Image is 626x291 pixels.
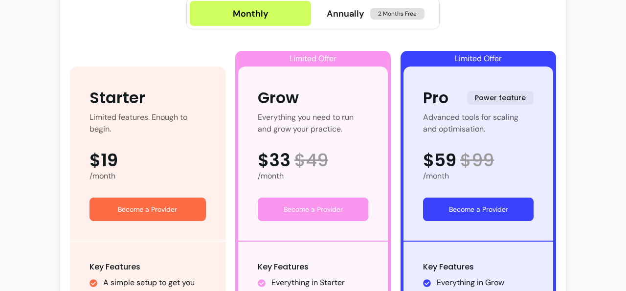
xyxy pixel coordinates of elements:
[238,51,388,67] div: Limited Offer
[327,7,364,21] span: Annually
[423,112,534,135] div: Advanced tools for scaling and optimisation.
[258,198,368,221] a: Become a Provider
[437,277,534,289] li: Everything in Grow
[258,170,368,182] div: /month
[467,91,534,105] span: Power feature
[258,86,299,110] div: Grow
[403,51,553,67] div: Limited Offer
[89,198,206,221] a: Become a Provider
[423,198,534,221] a: Become a Provider
[423,151,456,170] span: $59
[258,151,291,170] span: $33
[423,86,448,110] div: Pro
[370,8,425,20] span: 2 Months Free
[258,261,309,272] span: Key Features
[294,151,328,170] span: $ 49
[89,261,140,272] span: Key Features
[89,86,145,110] div: Starter
[89,170,206,182] div: /month
[423,261,474,272] span: Key Features
[460,151,494,170] span: $ 99
[271,277,368,289] li: Everything in Starter
[423,170,534,182] div: /month
[89,112,206,135] div: Limited features. Enough to begin.
[258,112,368,135] div: Everything you need to run and grow your practice.
[89,151,118,170] span: $19
[233,7,268,21] div: Monthly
